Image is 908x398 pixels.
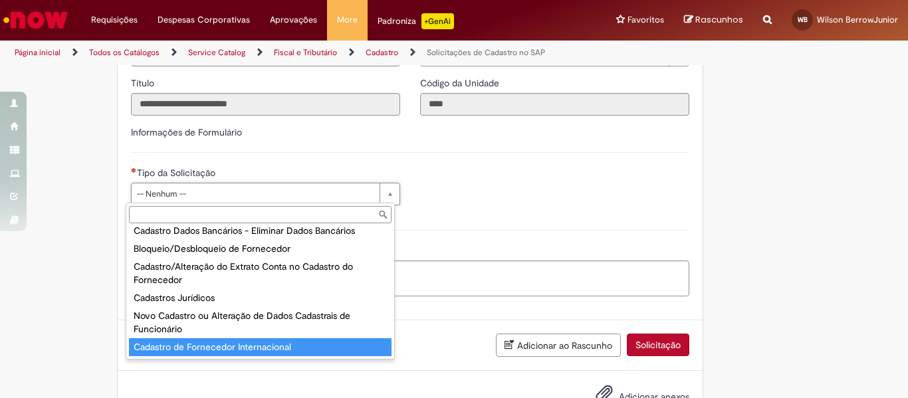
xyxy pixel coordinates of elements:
[129,222,392,240] div: Cadastro Dados Bancários - Eliminar Dados Bancários
[129,240,392,258] div: Bloqueio/Desbloqueio de Fornecedor
[129,289,392,307] div: Cadastros Jurídicos
[126,226,394,359] ul: Tipo da Solicitação
[129,307,392,338] div: Novo Cadastro ou Alteração de Dados Cadastrais de Funcionário
[129,338,392,356] div: Cadastro de Fornecedor Internacional
[129,258,392,289] div: Cadastro/Alteração do Extrato Conta no Cadastro do Fornecedor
